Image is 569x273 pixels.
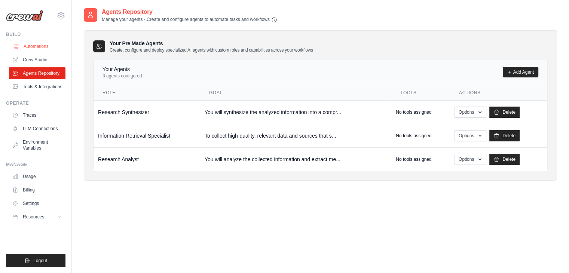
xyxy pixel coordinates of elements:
p: No tools assigned [396,156,431,162]
th: Tools [391,85,450,101]
button: Resources [9,211,65,223]
h2: Agents Repository [102,7,277,16]
a: LLM Connections [9,123,65,135]
p: Create, configure and deploy specialized AI agents with custom roles and capabilities across your... [110,47,313,53]
td: Research Synthesizer [94,100,200,124]
a: Delete [489,154,520,165]
a: Tools & Integrations [9,81,65,93]
div: Manage [6,162,65,168]
a: Automations [10,40,66,52]
div: Operate [6,100,65,106]
td: Information Retrieval Specialist [94,124,200,147]
td: Research Analyst [94,147,200,171]
button: Options [455,154,486,165]
button: Options [455,130,486,141]
td: To collect high-quality, relevant data and sources that s... [200,124,391,147]
a: Environment Variables [9,136,65,154]
button: Options [455,107,486,118]
th: Goal [200,85,391,101]
a: Crew Studio [9,54,65,66]
a: Delete [489,130,520,141]
span: Logout [33,258,47,264]
a: Billing [9,184,65,196]
a: Traces [9,109,65,121]
td: You will analyze the collected information and extract me... [200,147,391,171]
button: Logout [6,254,65,267]
td: You will synthesize the analyzed information into a compr... [200,100,391,124]
a: Settings [9,197,65,209]
p: 3 agents configured [103,73,142,79]
a: Delete [489,107,520,118]
img: Logo [6,10,43,21]
a: Agents Repository [9,67,65,79]
span: Resources [23,214,44,220]
p: No tools assigned [396,133,431,139]
p: Manage your agents - Create and configure agents to automate tasks and workflows [102,16,277,23]
th: Actions [450,85,547,101]
p: No tools assigned [396,109,431,115]
th: Role [94,85,200,101]
h3: Your Pre Made Agents [110,40,313,53]
a: Usage [9,171,65,182]
a: Add Agent [503,67,538,77]
h4: Your Agents [103,65,142,73]
div: Build [6,31,65,37]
